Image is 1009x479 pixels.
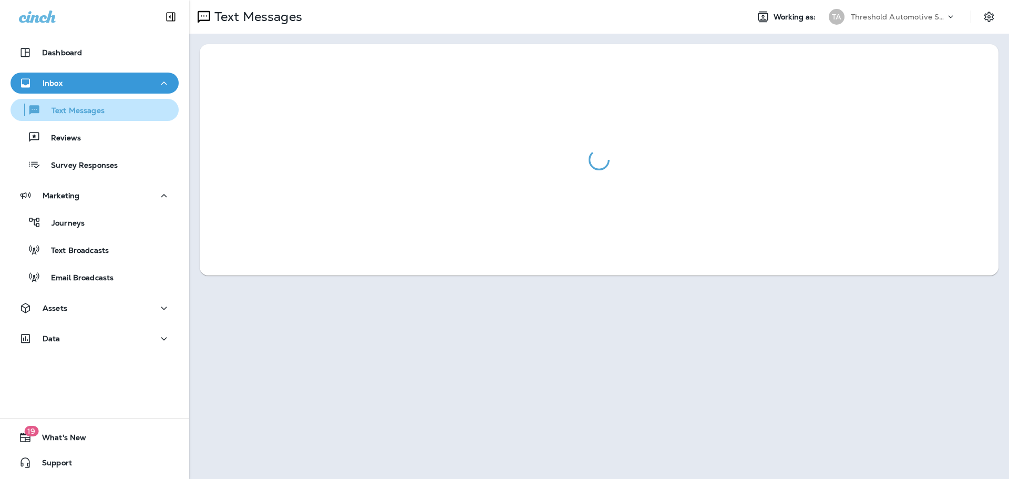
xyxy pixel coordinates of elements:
[42,48,82,57] p: Dashboard
[851,13,945,21] p: Threshold Automotive Service dba Grease Monkey
[11,266,179,288] button: Email Broadcasts
[43,334,60,343] p: Data
[11,239,179,261] button: Text Broadcasts
[41,219,85,229] p: Journeys
[11,328,179,349] button: Data
[43,304,67,312] p: Assets
[829,9,845,25] div: TA
[11,126,179,148] button: Reviews
[40,134,81,144] p: Reviews
[32,433,86,446] span: What's New
[210,9,302,25] p: Text Messages
[11,154,179,176] button: Survey Responses
[43,79,63,87] p: Inbox
[24,426,38,436] span: 19
[11,452,179,473] button: Support
[32,458,72,471] span: Support
[43,191,79,200] p: Marketing
[11,211,179,233] button: Journeys
[156,6,186,27] button: Collapse Sidebar
[40,246,109,256] p: Text Broadcasts
[40,161,118,171] p: Survey Responses
[774,13,818,22] span: Working as:
[40,273,114,283] p: Email Broadcasts
[41,106,105,116] p: Text Messages
[11,73,179,94] button: Inbox
[11,99,179,121] button: Text Messages
[11,185,179,206] button: Marketing
[11,427,179,448] button: 19What's New
[11,42,179,63] button: Dashboard
[980,7,998,26] button: Settings
[11,298,179,319] button: Assets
